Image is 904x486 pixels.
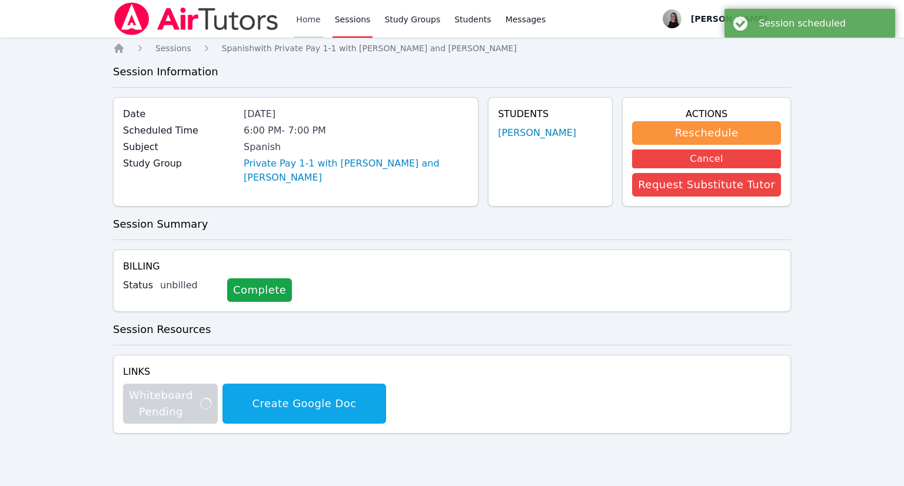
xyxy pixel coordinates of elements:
[244,107,468,121] div: [DATE]
[228,395,380,412] span: Create Google Doc
[113,216,791,232] h3: Session Summary
[123,278,153,292] label: Status
[123,384,218,424] button: Whiteboard Pending
[129,387,212,420] span: Whiteboard Pending
[244,140,468,154] div: Spanish
[506,14,546,25] span: Messages
[123,157,237,171] label: Study Group
[632,107,781,121] h4: Actions
[155,44,191,53] span: Sessions
[123,107,237,121] label: Date
[113,42,791,54] nav: Breadcrumb
[123,124,237,138] label: Scheduled Time
[123,259,781,274] h4: Billing
[498,107,603,121] h4: Students
[113,2,280,35] img: Air Tutors
[123,140,237,154] label: Subject
[498,126,576,140] a: [PERSON_NAME]
[244,157,468,185] a: Private Pay 1-1 with [PERSON_NAME] and [PERSON_NAME]
[222,44,517,53] span: Spanish with Private Pay 1-1 with [PERSON_NAME] and [PERSON_NAME]
[244,124,468,138] div: 6:00 PM - 7:00 PM
[222,384,386,424] button: Create Google Doc
[160,278,218,292] div: unbilled
[113,321,791,338] h3: Session Resources
[222,42,517,54] a: Spanishwith Private Pay 1-1 with [PERSON_NAME] and [PERSON_NAME]
[632,149,781,168] button: Cancel
[759,18,886,29] div: Session scheduled
[113,64,791,80] h3: Session Information
[632,121,781,145] button: Reschedule
[123,365,386,379] h4: Links
[227,278,292,302] a: Complete
[155,42,191,54] a: Sessions
[632,173,781,197] button: Request Substitute Tutor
